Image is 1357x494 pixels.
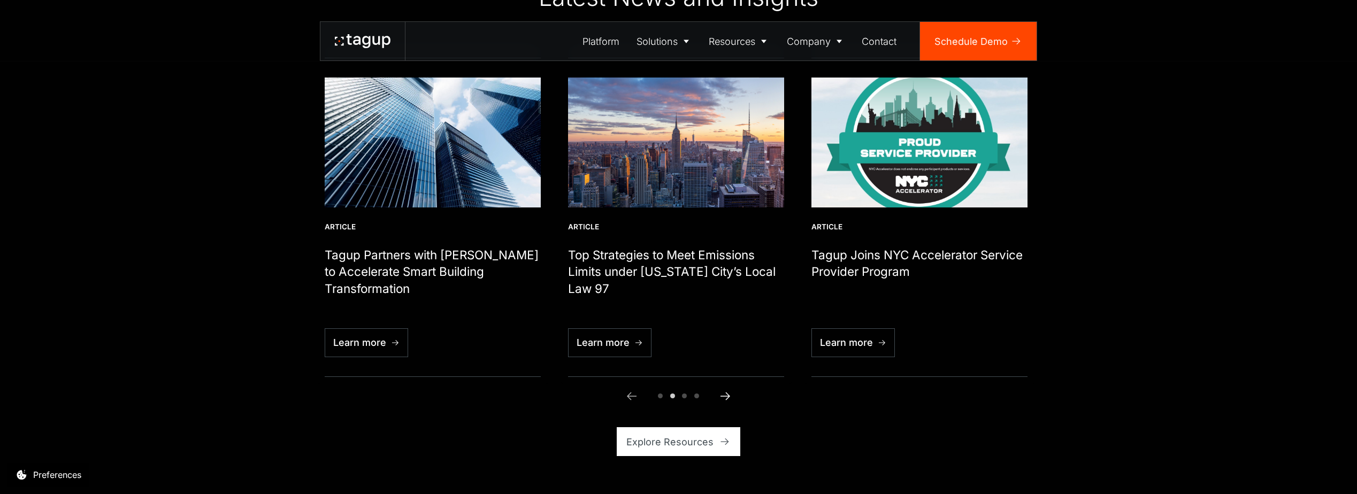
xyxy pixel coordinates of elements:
[820,335,873,350] div: Learn more
[778,22,854,60] a: Company
[325,222,541,232] div: Article
[619,384,643,408] a: Previous slide
[626,435,714,449] div: Explore Resources
[701,22,779,60] a: Resources
[862,34,896,49] div: Contact
[333,335,386,350] div: Learn more
[714,384,738,408] a: Next slide
[628,22,701,60] a: Solutions
[682,393,687,398] span: Go to slide 3
[854,22,906,60] a: Contact
[33,468,81,481] div: Preferences
[804,51,1035,384] div: 4 / 6
[325,78,541,207] img: Tagup and Neeve partner to accelerate smart building transformation
[617,427,740,456] a: Explore Resources
[325,328,408,357] a: Learn more
[637,34,678,49] div: Solutions
[582,34,619,49] div: Platform
[325,246,541,297] h1: Tagup Partners with [PERSON_NAME] to Accelerate Smart Building Transformation
[318,51,548,384] div: 2 / 6
[709,34,755,49] div: Resources
[934,34,1008,49] div: Schedule Demo
[658,393,663,398] span: Go to slide 1
[694,393,699,398] span: Go to slide 4
[574,22,628,60] a: Platform
[920,22,1037,60] a: Schedule Demo
[811,222,1028,232] div: Article
[577,335,630,350] div: Learn more
[670,393,675,398] span: Go to slide 2
[811,246,1028,280] h1: Tagup Joins NYC Accelerator Service Provider Program
[568,222,784,232] div: Article
[568,246,784,297] h1: Top Strategies to Meet Emissions Limits under [US_STATE] City’s Local Law 97
[787,34,831,49] div: Company
[568,328,651,357] a: Learn more
[561,51,792,384] div: 3 / 6
[811,328,895,357] a: Learn more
